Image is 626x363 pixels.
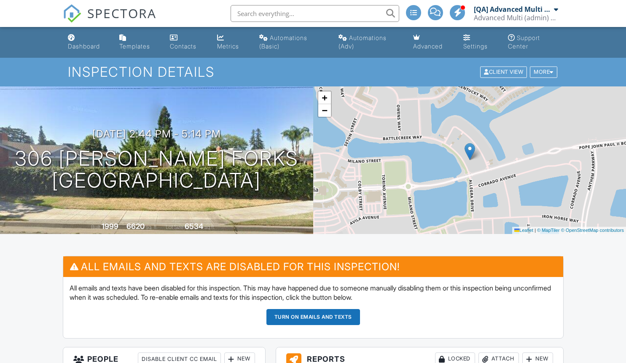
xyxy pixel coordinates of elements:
[259,34,307,50] div: Automations (Basic)
[322,92,327,103] span: +
[102,222,118,231] div: 1999
[479,68,529,75] a: Client View
[231,5,399,22] input: Search everything...
[561,228,624,233] a: © OpenStreetMap contributors
[318,91,331,104] a: Zoom in
[535,228,536,233] span: |
[68,43,100,50] div: Dashboard
[460,30,498,54] a: Settings
[63,4,81,23] img: The Best Home Inspection Software - Spectora
[474,5,552,13] div: [QA] Advanced Multi (admin)
[204,224,215,230] span: sq.ft.
[463,43,488,50] div: Settings
[91,224,100,230] span: Built
[64,30,110,54] a: Dashboard
[146,224,158,230] span: sq. ft.
[505,30,562,54] a: Support Center
[537,228,560,233] a: © MapTiler
[322,105,327,116] span: −
[480,67,527,78] div: Client View
[87,4,156,22] span: SPECTORA
[166,224,183,230] span: Lot Size
[63,11,156,29] a: SPECTORA
[339,34,387,50] div: Automations (Adv)
[410,30,453,54] a: Advanced
[413,43,443,50] div: Advanced
[530,67,557,78] div: More
[214,30,249,54] a: Metrics
[15,148,298,192] h1: 306 [PERSON_NAME] Forks [GEOGRAPHIC_DATA]
[92,128,221,140] h3: [DATE] 2:44 pm - 5:14 pm
[63,256,563,277] h3: All emails and texts are disabled for this inspection!
[266,309,360,325] button: Turn on emails and texts
[508,34,540,50] div: Support Center
[465,143,475,160] img: Marker
[217,43,239,50] div: Metrics
[335,30,403,54] a: Automations (Advanced)
[514,228,533,233] a: Leaflet
[170,43,196,50] div: Contacts
[126,222,145,231] div: 6620
[68,65,558,79] h1: Inspection Details
[185,222,203,231] div: 6534
[116,30,160,54] a: Templates
[256,30,328,54] a: Automations (Basic)
[167,30,207,54] a: Contacts
[318,104,331,117] a: Zoom out
[474,13,558,22] div: Advanced Multi (admin) Company
[119,43,150,50] div: Templates
[70,283,557,302] p: All emails and texts have been disabled for this inspection. This may have happened due to someon...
